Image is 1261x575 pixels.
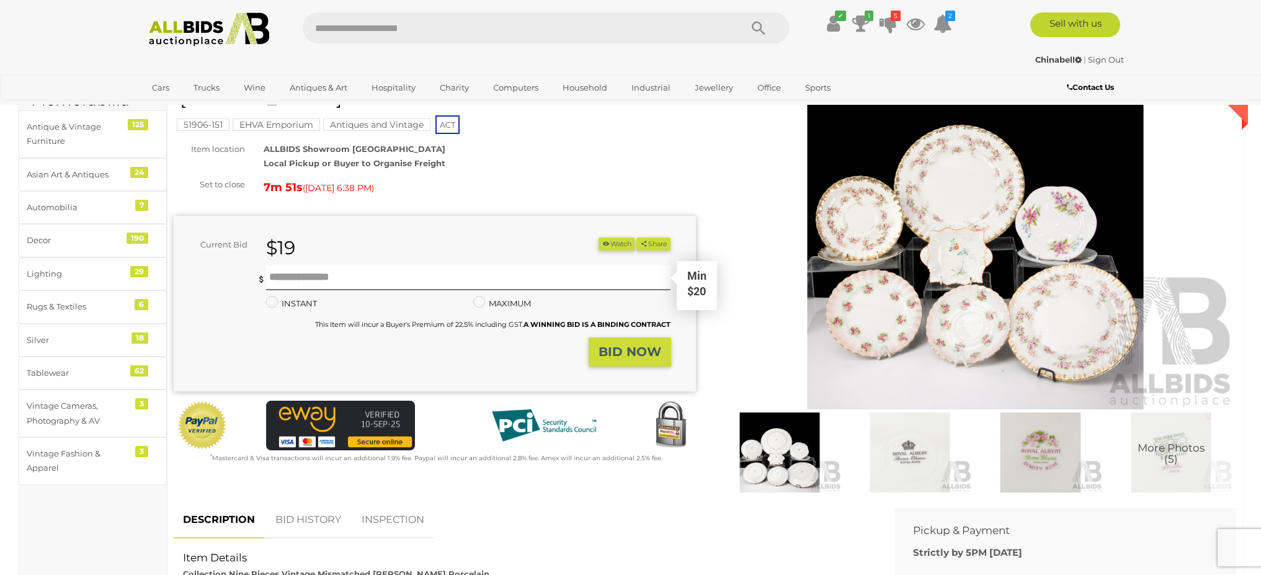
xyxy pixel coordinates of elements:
a: Industrial [623,78,679,98]
a: 1 [852,12,870,35]
a: Cars [144,78,177,98]
a: Contact Us [1067,81,1117,94]
div: 18 [131,332,148,344]
a: Silver 18 [19,324,167,357]
img: eWAY Payment Gateway [266,401,415,450]
a: Rugs & Textiles 6 [19,290,167,323]
a: Tablewear 62 [19,357,167,390]
div: Set to close [164,177,254,192]
div: Asian Art & Antiques [27,167,129,182]
a: Sell with us [1030,12,1120,37]
span: | [1084,55,1086,65]
a: 51906-151 [177,120,229,130]
b: A WINNING BID IS A BINDING CONTRACT [524,320,671,329]
i: 1 [865,11,873,21]
a: Sports [797,78,839,98]
mark: Antiques and Vintage [323,118,430,131]
div: 3 [135,398,148,409]
strong: BID NOW [599,344,661,359]
a: Wine [236,78,274,98]
a: INSPECTION [352,502,434,538]
div: Vintage Fashion & Apparel [27,447,129,476]
strong: $19 [266,236,295,259]
div: 62 [130,365,148,377]
a: [GEOGRAPHIC_DATA] [144,98,248,118]
div: Silver [27,333,129,347]
mark: EHVA Emporium [233,118,320,131]
div: Automobilia [27,200,129,215]
i: ✔ [835,11,846,21]
a: Computers [485,78,546,98]
a: ✔ [824,12,843,35]
small: This Item will incur a Buyer's Premium of 22.5% including GST. [315,320,671,329]
a: DESCRIPTION [174,502,264,538]
a: Antique & Vintage Furniture 125 [19,110,167,158]
img: Allbids.com.au [142,12,277,47]
img: Collection Nine Pieces Vintage Mismatched Shelly Porcelain [718,412,842,493]
img: Collection Nine Pieces Vintage Mismatched Shelly Porcelain [1109,412,1233,493]
div: Antique & Vintage Furniture [27,120,129,149]
div: Decor [27,233,129,247]
a: 2 [933,12,952,35]
a: Chinabell [1035,55,1084,65]
li: Watch this item [599,238,635,251]
div: 24 [130,167,148,178]
div: Lighting [27,267,129,281]
a: Hospitality [363,78,424,98]
div: Item location [164,142,254,156]
h2: Item Details [183,552,867,564]
a: Decor 190 [19,224,167,257]
i: 5 [891,11,901,21]
div: Current Bid [174,238,257,252]
span: More Photos (5) [1138,442,1205,465]
small: Mastercard & Visa transactions will incur an additional 1.9% fee. Paypal will incur an additional... [210,454,662,462]
img: PCI DSS compliant [482,401,606,450]
b: Strictly by 5PM [DATE] [913,546,1022,558]
a: Sign Out [1088,55,1124,65]
a: BID HISTORY [266,502,350,538]
label: MAXIMUM [473,296,531,311]
label: INSTANT [266,296,317,311]
div: Tablewear [27,366,129,380]
b: Contact Us [1067,82,1114,92]
a: Vintage Cameras, Photography & AV 3 [19,390,167,437]
div: Rugs & Textiles [27,300,129,314]
a: Charity [432,78,477,98]
img: Collection Nine Pieces Vintage Mismatched Shelly Porcelain [848,412,972,493]
div: 125 [128,119,148,130]
a: More Photos(5) [1109,412,1233,493]
div: 29 [130,266,148,277]
a: Office [749,78,789,98]
div: 190 [127,233,148,244]
div: 7 [135,200,148,211]
a: Vintage Fashion & Apparel 3 [19,437,167,485]
button: Share [636,238,671,251]
div: Min $20 [678,268,716,309]
a: Antiques and Vintage [323,120,430,130]
button: Search [728,12,790,43]
a: Jewellery [687,78,741,98]
a: EHVA Emporium [233,120,320,130]
img: Secured by Rapid SSL [646,401,695,450]
img: Official PayPal Seal [177,401,228,450]
a: Antiques & Art [282,78,355,98]
div: 3 [135,446,148,457]
span: ACT [435,115,460,134]
button: BID NOW [589,337,671,367]
h1: Collection Nine Pieces Vintage Mismatched [PERSON_NAME] Porcelain [180,67,693,108]
a: 5 [879,12,898,35]
a: Lighting 29 [19,257,167,290]
a: Asian Art & Antiques 24 [19,158,167,191]
h2: Pickup & Payment [913,525,1199,537]
div: Outbid [1191,55,1248,112]
strong: ALLBIDS Showroom [GEOGRAPHIC_DATA] [264,144,445,154]
h2: Antiques, Art & Memorabilia [31,75,154,109]
img: Collection Nine Pieces Vintage Mismatched Shelly Porcelain [715,73,1237,409]
a: Automobilia 7 [19,191,167,224]
strong: 7m 51s [264,181,303,194]
span: ( ) [303,183,374,193]
span: [DATE] 6:38 PM [305,182,372,194]
div: 6 [135,299,148,310]
img: Collection Nine Pieces Vintage Mismatched Shelly Porcelain [978,412,1102,493]
strong: Local Pickup or Buyer to Organise Freight [264,158,445,168]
